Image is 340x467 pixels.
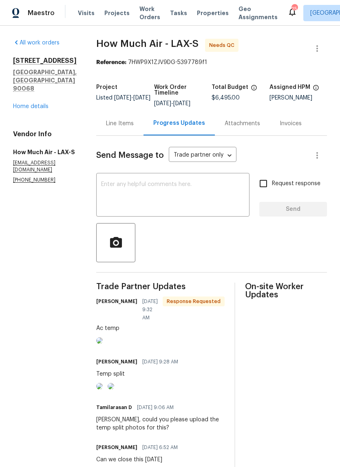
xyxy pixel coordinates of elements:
[96,60,126,65] b: Reference:
[212,95,240,101] span: $6,495.00
[142,358,178,366] span: [DATE] 9:28 AM
[291,5,297,13] div: 25
[13,148,77,156] h5: How Much Air - LAX-S
[106,120,134,128] div: Line Items
[154,84,212,96] h5: Work Order Timeline
[96,358,137,366] h6: [PERSON_NAME]
[269,95,327,101] div: [PERSON_NAME]
[169,149,236,162] div: Trade partner only
[238,5,278,21] span: Geo Assignments
[96,324,225,332] div: Ac temp
[173,101,190,106] span: [DATE]
[96,84,117,90] h5: Project
[96,95,150,101] span: Listed
[13,104,49,109] a: Home details
[96,403,132,412] h6: Tamilarasan D
[96,297,137,305] h6: [PERSON_NAME]
[114,95,131,101] span: [DATE]
[104,9,130,17] span: Projects
[251,84,257,95] span: The total cost of line items that have been proposed by Opendoor. This sum includes line items th...
[170,10,187,16] span: Tasks
[96,151,164,159] span: Send Message to
[209,41,238,49] span: Needs QC
[96,456,183,464] div: Can we close this [DATE]
[13,40,60,46] a: All work orders
[225,120,260,128] div: Attachments
[269,84,310,90] h5: Assigned HPM
[78,9,95,17] span: Visits
[154,101,171,106] span: [DATE]
[142,297,158,322] span: [DATE] 9:32 AM
[133,95,150,101] span: [DATE]
[13,130,77,138] h4: Vendor Info
[272,179,320,188] span: Request response
[212,84,248,90] h5: Total Budget
[96,370,183,378] div: Temp split
[163,297,224,305] span: Response Requested
[139,5,160,21] span: Work Orders
[154,101,190,106] span: -
[96,443,137,452] h6: [PERSON_NAME]
[153,119,205,127] div: Progress Updates
[28,9,55,17] span: Maestro
[96,416,225,432] div: [PERSON_NAME], could you please upload the temp split photos for this?
[96,283,225,291] span: Trade Partner Updates
[245,283,327,299] span: On-site Worker Updates
[142,443,178,452] span: [DATE] 6:52 AM
[280,120,302,128] div: Invoices
[137,403,174,412] span: [DATE] 9:06 AM
[96,39,199,49] span: How Much Air - LAX-S
[96,58,327,66] div: 7HWP9X1ZJV9DG-5397789f1
[114,95,150,101] span: -
[313,84,319,95] span: The hpm assigned to this work order.
[197,9,229,17] span: Properties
